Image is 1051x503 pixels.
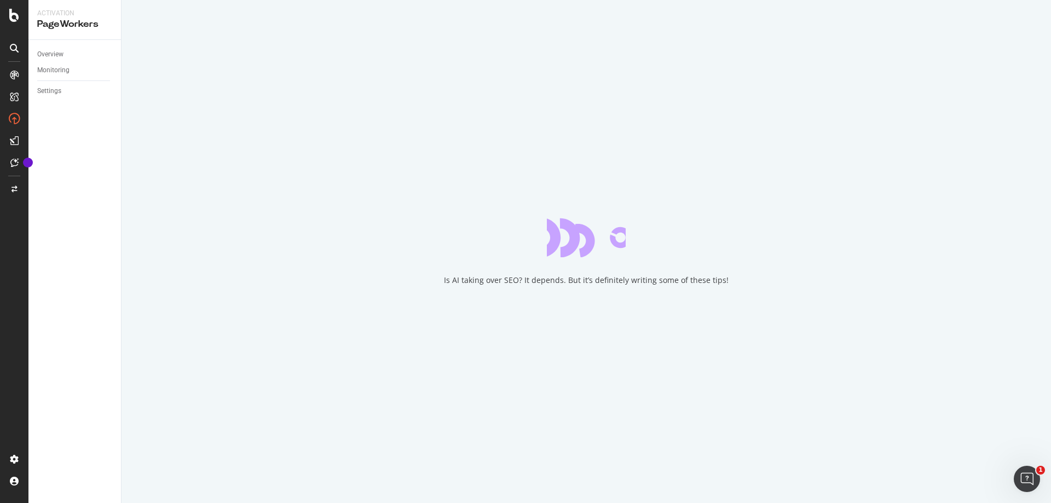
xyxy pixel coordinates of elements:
[37,85,61,97] div: Settings
[37,65,70,76] div: Monitoring
[37,49,113,60] a: Overview
[37,9,112,18] div: Activation
[1014,466,1040,492] iframe: Intercom live chat
[37,49,63,60] div: Overview
[37,65,113,76] a: Monitoring
[444,275,729,286] div: Is AI taking over SEO? It depends. But it’s definitely writing some of these tips!
[547,218,626,257] div: animation
[37,18,112,31] div: PageWorkers
[1036,466,1045,475] span: 1
[23,158,33,167] div: Tooltip anchor
[37,85,113,97] a: Settings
